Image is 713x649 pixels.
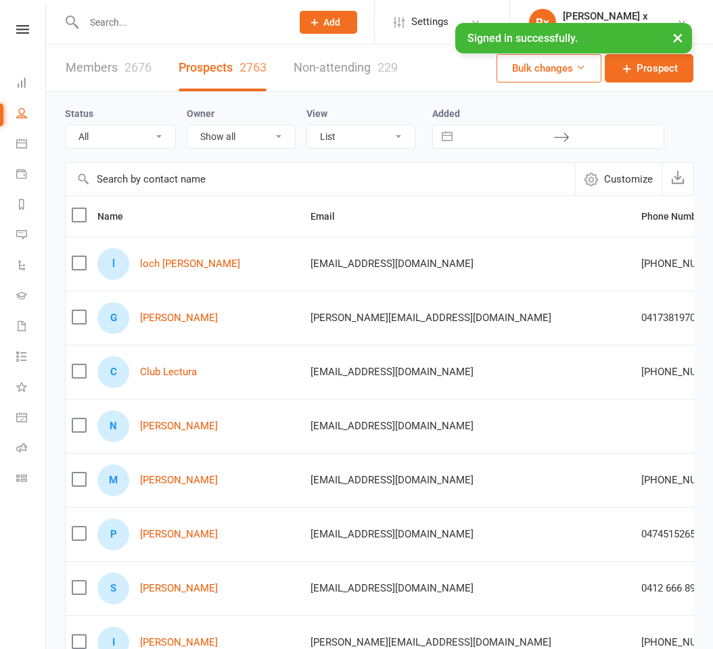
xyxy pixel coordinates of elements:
div: 2676 [124,60,152,74]
span: [EMAIL_ADDRESS][DOMAIN_NAME] [310,521,474,547]
a: Dashboard [16,69,47,99]
a: General attendance kiosk mode [16,404,47,434]
div: G [97,302,129,334]
button: Customize [575,163,662,195]
a: [PERSON_NAME] [140,420,218,432]
span: Add [323,17,340,28]
button: Add [300,11,357,34]
button: Bulk changes [497,54,601,82]
a: [PERSON_NAME] [140,637,218,648]
button: × [666,23,690,52]
span: [EMAIL_ADDRESS][DOMAIN_NAME] [310,575,474,601]
a: Class kiosk mode [16,464,47,495]
span: [EMAIL_ADDRESS][DOMAIN_NAME] [310,467,474,493]
div: l [97,248,129,280]
span: [PERSON_NAME][EMAIL_ADDRESS][DOMAIN_NAME] [310,305,551,331]
a: [PERSON_NAME] [140,529,218,540]
button: Name [97,208,138,224]
label: Added [432,108,664,119]
span: Signed in successfully. [467,32,578,45]
span: Prospect [637,60,678,76]
a: Club Lectura [140,366,197,378]
a: Members2676 [66,45,152,91]
div: 229 [377,60,398,74]
a: Calendar [16,130,47,160]
span: Email [310,211,350,222]
a: People [16,99,47,130]
div: 2763 [239,60,267,74]
a: [PERSON_NAME] [140,312,218,324]
a: Reports [16,191,47,221]
a: Prospects2763 [179,45,267,91]
span: Settings [411,7,448,37]
a: loch [PERSON_NAME] [140,258,240,270]
label: Owner [187,108,214,119]
a: Non-attending229 [294,45,398,91]
span: [EMAIL_ADDRESS][DOMAIN_NAME] [310,413,474,439]
a: [PERSON_NAME] [140,475,218,486]
div: P [97,519,129,550]
label: Status [65,108,93,119]
input: Search... [80,13,282,32]
span: Name [97,211,138,222]
label: View [306,108,327,119]
div: M [97,464,129,496]
input: Search by contact name [66,163,575,195]
a: Prospect [605,54,693,82]
div: Bulldog Thai Boxing School [563,22,676,34]
span: Customize [604,171,653,187]
span: [EMAIL_ADDRESS][DOMAIN_NAME] [310,251,474,277]
button: Interact with the calendar and add the check-in date for your trip. [435,125,459,148]
button: Email [310,208,350,224]
a: What's New [16,373,47,404]
div: Rx [529,9,556,36]
a: Payments [16,160,47,191]
a: [PERSON_NAME] [140,583,218,594]
span: [EMAIL_ADDRESS][DOMAIN_NAME] [310,359,474,385]
div: [PERSON_NAME] x [563,10,676,22]
div: S [97,573,129,604]
div: C [97,356,129,388]
a: Roll call kiosk mode [16,434,47,464]
div: N [97,410,129,442]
